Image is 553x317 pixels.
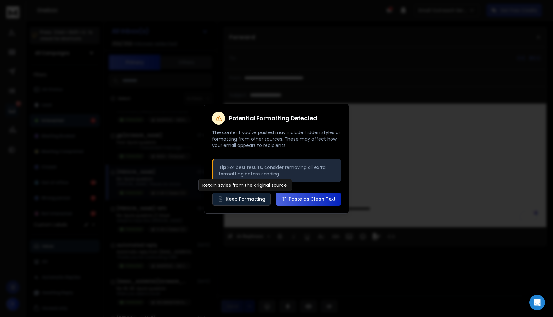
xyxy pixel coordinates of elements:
[276,193,341,206] button: Paste as Clean Text
[219,164,228,171] strong: Tip:
[212,193,271,206] button: Keep Formatting
[529,295,545,310] div: Open Intercom Messenger
[212,129,341,149] p: The content you've pasted may include hidden styles or formatting from other sources. These may a...
[219,164,336,177] p: For best results, consider removing all extra formatting before sending.
[229,115,317,121] h2: Potential Formatting Detected
[198,179,292,191] div: Retain styles from the original source.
